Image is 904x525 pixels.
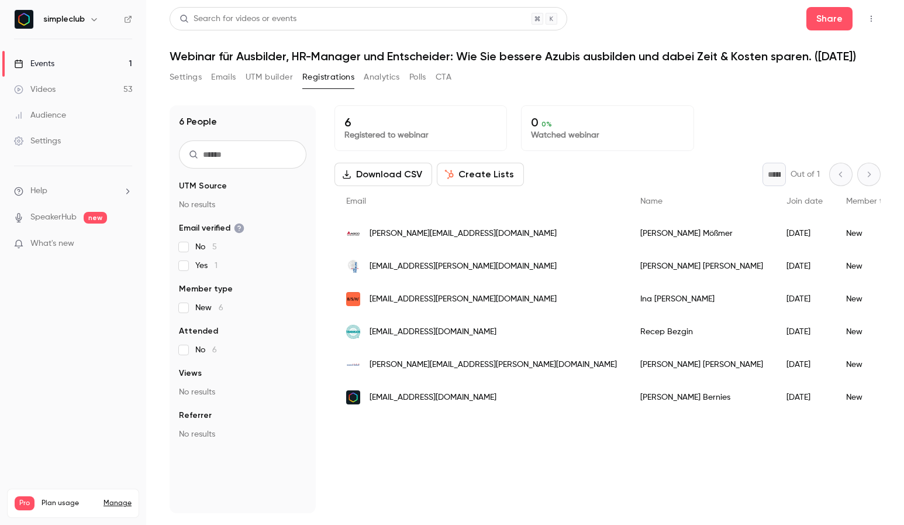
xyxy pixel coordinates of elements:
span: [EMAIL_ADDRESS][DOMAIN_NAME] [370,392,496,404]
span: Pro [15,496,34,510]
div: [PERSON_NAME] Bernies [629,381,775,414]
div: [DATE] [775,217,834,250]
h6: simpleclub [43,13,85,25]
iframe: Noticeable Trigger [118,239,132,249]
div: [DATE] [775,250,834,283]
span: New [195,302,223,314]
button: UTM builder [246,68,293,87]
span: Plan usage [42,499,96,508]
button: Polls [409,68,426,87]
img: tandler.de [346,325,360,339]
div: [DATE] [775,381,834,414]
h1: 6 People [179,115,217,129]
span: new [84,212,107,224]
button: Analytics [364,68,400,87]
a: Manage [103,499,132,508]
span: Help [30,185,47,197]
span: What's new [30,238,74,250]
div: [DATE] [775,315,834,348]
span: [EMAIL_ADDRESS][PERSON_NAME][DOMAIN_NAME] [370,260,557,273]
div: Events [14,58,54,70]
div: Search for videos or events [180,13,296,25]
button: Registrations [302,68,354,87]
span: Member type [846,197,896,205]
button: Share [806,7,853,30]
button: Settings [170,68,202,87]
a: SpeakerHub [30,211,77,224]
p: 6 [344,115,497,129]
span: [EMAIL_ADDRESS][DOMAIN_NAME] [370,326,496,338]
div: Settings [14,135,61,147]
div: Audience [14,109,66,121]
span: 1 [215,262,218,270]
button: Create Lists [437,163,524,186]
span: Member type [179,283,233,295]
p: No results [179,199,306,211]
button: Download CSV [334,163,432,186]
span: [PERSON_NAME][EMAIL_ADDRESS][DOMAIN_NAME] [370,228,557,240]
span: 0 % [541,120,552,128]
span: Attended [179,325,218,337]
div: Recep Bezgin [629,315,775,348]
p: Out of 1 [791,169,820,180]
span: Email verified [179,222,244,234]
button: Emails [211,68,236,87]
div: [PERSON_NAME] [PERSON_NAME] [629,250,775,283]
section: facet-groups [179,180,306,440]
span: Join date [786,197,823,205]
span: Yes [195,260,218,272]
span: 6 [219,304,223,312]
img: agcocorp.com [346,227,360,241]
img: simpleclub.com [346,390,360,404]
span: Views [179,368,202,379]
p: 0 [531,115,684,129]
div: [DATE] [775,283,834,315]
img: makro.uni-freiburg.de [346,259,360,273]
img: simpleclub [15,10,33,29]
span: No [195,344,217,356]
div: [DATE] [775,348,834,381]
span: [PERSON_NAME][EMAIL_ADDRESS][PERSON_NAME][DOMAIN_NAME] [370,359,617,371]
span: [EMAIL_ADDRESS][PERSON_NAME][DOMAIN_NAME] [370,293,557,306]
img: bshg.com [346,292,360,306]
span: 6 [212,346,217,354]
div: [PERSON_NAME] Mößmer [629,217,775,250]
span: Email [346,197,366,205]
div: Videos [14,84,56,95]
span: Referrer [179,410,212,421]
li: help-dropdown-opener [14,185,132,197]
span: UTM Source [179,180,227,192]
p: Registered to webinar [344,129,497,141]
span: 5 [212,243,217,251]
div: Ina [PERSON_NAME] [629,283,775,315]
p: No results [179,386,306,398]
h1: Webinar für Ausbilder, HR-Manager und Entscheider: Wie Sie bessere Azubis ausbilden und dabei Zei... [170,49,881,63]
div: [PERSON_NAME] [PERSON_NAME] [629,348,775,381]
p: Watched webinar [531,129,684,141]
span: Name [640,197,663,205]
img: swatchgroup.com [346,358,360,372]
button: CTA [436,68,451,87]
p: No results [179,428,306,440]
span: No [195,241,217,253]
